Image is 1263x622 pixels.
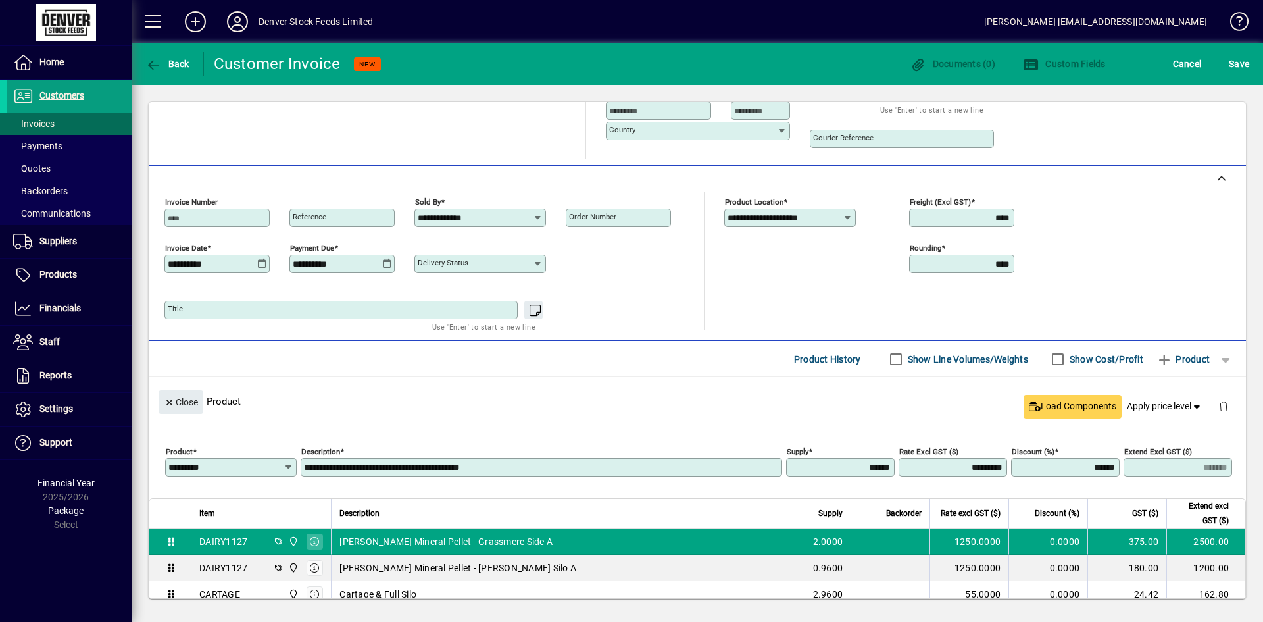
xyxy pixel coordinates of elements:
[39,370,72,380] span: Reports
[339,588,416,601] span: Cartage & Full Silo
[290,244,334,253] mat-label: Payment due
[1024,395,1122,419] button: Load Components
[149,377,1246,425] div: Product
[1166,555,1245,581] td: 1200.00
[37,478,95,488] span: Financial Year
[293,212,326,221] mat-label: Reference
[7,157,132,180] a: Quotes
[1208,400,1239,412] app-page-header-button: Delete
[1035,506,1079,521] span: Discount (%)
[339,506,380,521] span: Description
[174,10,216,34] button: Add
[794,349,861,370] span: Product History
[7,393,132,426] a: Settings
[725,197,783,207] mat-label: Product location
[165,197,218,207] mat-label: Invoice number
[938,561,1001,575] div: 1250.0000
[7,326,132,359] a: Staff
[906,52,999,76] button: Documents (0)
[199,588,240,601] div: CARTAGE
[813,133,874,142] mat-label: Courier Reference
[1122,395,1208,419] button: Apply price level
[789,348,866,371] button: Product History
[199,561,247,575] div: DAIRY1127
[301,447,340,456] mat-label: Description
[168,304,183,313] mat-label: Title
[1226,52,1252,76] button: Save
[7,359,132,392] a: Reports
[1220,3,1247,45] a: Knowledge Base
[7,46,132,79] a: Home
[7,259,132,292] a: Products
[1087,529,1166,555] td: 375.00
[1029,400,1116,413] span: Load Components
[285,561,300,575] span: DENVER STOCKFEEDS LTD
[1127,400,1203,413] span: Apply price level
[432,319,535,334] mat-hint: Use 'Enter' to start a new line
[1166,529,1245,555] td: 2500.00
[899,447,958,456] mat-label: Rate excl GST ($)
[1132,506,1158,521] span: GST ($)
[1208,390,1239,422] button: Delete
[1023,59,1106,69] span: Custom Fields
[39,269,77,280] span: Products
[415,197,441,207] mat-label: Sold by
[1012,447,1054,456] mat-label: Discount (%)
[818,506,843,521] span: Supply
[1020,52,1109,76] button: Custom Fields
[39,437,72,448] span: Support
[1087,581,1166,608] td: 24.42
[285,534,300,549] span: DENVER STOCKFEEDS LTD
[984,11,1207,32] div: [PERSON_NAME] [EMAIL_ADDRESS][DOMAIN_NAME]
[199,506,215,521] span: Item
[1170,52,1205,76] button: Cancel
[39,236,77,246] span: Suppliers
[1124,447,1192,456] mat-label: Extend excl GST ($)
[941,506,1001,521] span: Rate excl GST ($)
[1087,555,1166,581] td: 180.00
[910,197,971,207] mat-label: Freight (excl GST)
[910,59,995,69] span: Documents (0)
[787,447,808,456] mat-label: Supply
[1229,59,1234,69] span: S
[13,118,55,129] span: Invoices
[13,186,68,196] span: Backorders
[7,202,132,224] a: Communications
[1173,53,1202,74] span: Cancel
[164,392,198,413] span: Close
[39,303,81,313] span: Financials
[216,10,259,34] button: Profile
[155,396,207,407] app-page-header-button: Close
[259,11,374,32] div: Denver Stock Feeds Limited
[7,180,132,202] a: Backorders
[609,125,635,134] mat-label: Country
[7,135,132,157] a: Payments
[813,535,843,548] span: 2.0000
[13,163,51,174] span: Quotes
[813,588,843,601] span: 2.9600
[132,52,204,76] app-page-header-button: Back
[569,212,616,221] mat-label: Order number
[813,561,843,575] span: 0.9600
[39,403,73,414] span: Settings
[880,102,983,117] mat-hint: Use 'Enter' to start a new line
[159,390,203,414] button: Close
[1008,529,1087,555] td: 0.0000
[39,336,60,347] span: Staff
[285,587,300,602] span: DENVER STOCKFEEDS LTD
[418,258,468,267] mat-label: Delivery status
[13,141,62,151] span: Payments
[7,225,132,258] a: Suppliers
[166,447,193,456] mat-label: Product
[7,113,132,135] a: Invoices
[1008,581,1087,608] td: 0.0000
[142,52,193,76] button: Back
[7,292,132,325] a: Financials
[199,535,247,548] div: DAIRY1127
[938,588,1001,601] div: 55.0000
[359,60,376,68] span: NEW
[165,244,207,253] mat-label: Invoice date
[39,90,84,101] span: Customers
[1166,581,1245,608] td: 162.80
[48,505,84,516] span: Package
